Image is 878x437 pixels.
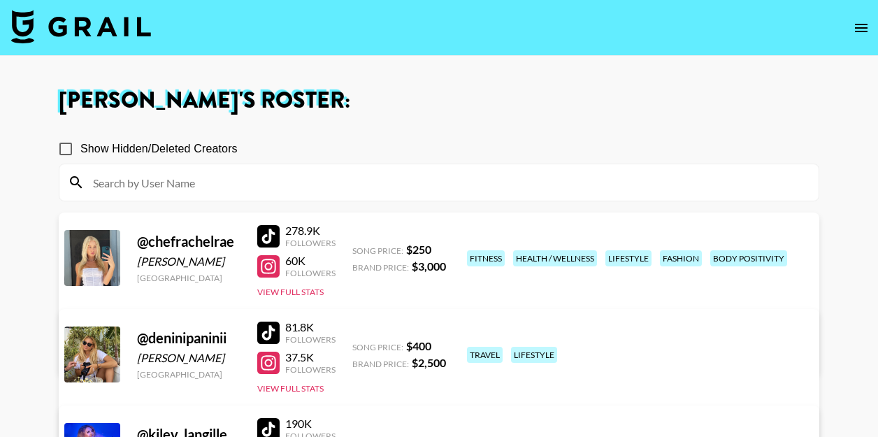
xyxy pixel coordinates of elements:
[257,287,324,297] button: View Full Stats
[352,262,409,273] span: Brand Price:
[137,273,240,283] div: [GEOGRAPHIC_DATA]
[137,233,240,250] div: @ chefrachelrae
[406,243,431,256] strong: $ 250
[513,250,597,266] div: health / wellness
[85,171,810,194] input: Search by User Name
[285,350,336,364] div: 37.5K
[285,254,336,268] div: 60K
[137,351,240,365] div: [PERSON_NAME]
[412,356,446,369] strong: $ 2,500
[137,329,240,347] div: @ deninipaninii
[406,339,431,352] strong: $ 400
[467,347,503,363] div: travel
[352,245,403,256] span: Song Price:
[511,347,557,363] div: lifestyle
[285,364,336,375] div: Followers
[467,250,505,266] div: fitness
[285,334,336,345] div: Followers
[285,320,336,334] div: 81.8K
[412,259,446,273] strong: $ 3,000
[285,238,336,248] div: Followers
[285,224,336,238] div: 278.9K
[257,383,324,394] button: View Full Stats
[285,417,336,431] div: 190K
[80,141,238,157] span: Show Hidden/Deleted Creators
[660,250,702,266] div: fashion
[605,250,652,266] div: lifestyle
[352,359,409,369] span: Brand Price:
[285,268,336,278] div: Followers
[352,342,403,352] span: Song Price:
[710,250,787,266] div: body positivity
[137,255,240,268] div: [PERSON_NAME]
[11,10,151,43] img: Grail Talent
[59,89,819,112] h1: [PERSON_NAME] 's Roster:
[137,369,240,380] div: [GEOGRAPHIC_DATA]
[847,14,875,42] button: open drawer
